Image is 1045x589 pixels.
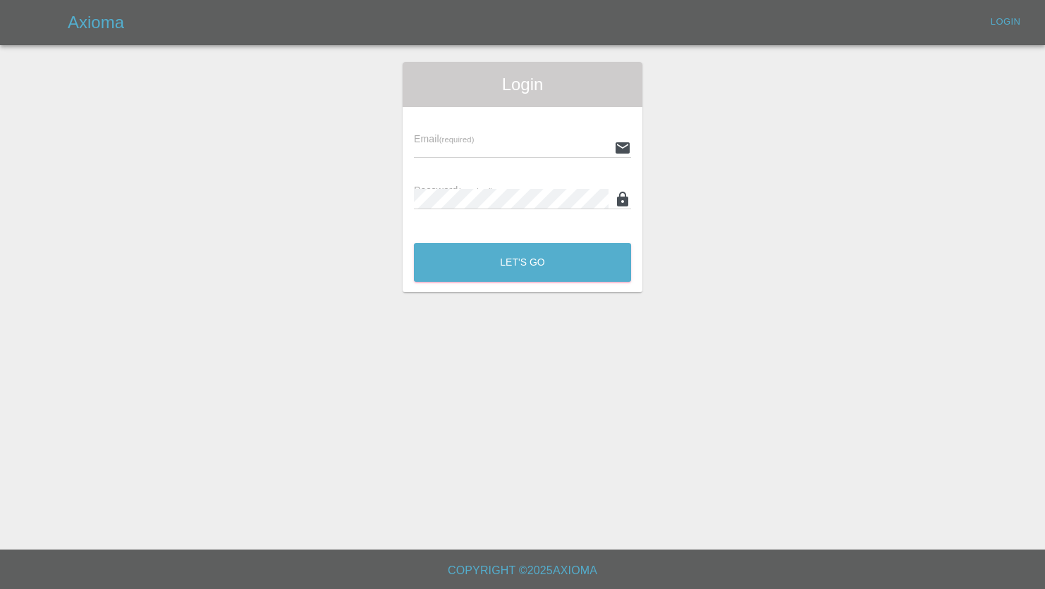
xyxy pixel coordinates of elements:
h5: Axioma [68,11,124,34]
button: Let's Go [414,243,631,282]
span: Email [414,133,474,144]
span: Login [414,73,631,96]
small: (required) [458,187,494,195]
span: Password [414,185,493,196]
a: Login [983,11,1028,33]
h6: Copyright © 2025 Axioma [11,561,1034,581]
small: (required) [439,135,475,144]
